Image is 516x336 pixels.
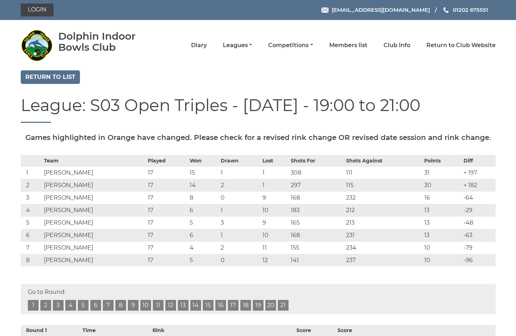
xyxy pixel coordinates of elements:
[462,166,495,179] td: + 197
[422,254,462,266] td: 10
[115,300,126,311] a: 8
[42,155,146,166] th: Team
[21,284,496,314] div: Go to Round:
[21,166,42,179] td: 1
[261,204,289,216] td: 10
[344,254,423,266] td: 237
[240,300,251,311] a: 18
[422,155,462,166] th: Points
[28,300,39,311] a: 1
[190,300,201,311] a: 14
[344,166,423,179] td: 111
[215,300,226,311] a: 16
[426,41,496,49] a: Return to Club Website
[261,191,289,204] td: 9
[442,6,488,14] a: Phone us 01202 675551
[344,216,423,229] td: 213
[219,191,261,204] td: 0
[42,191,146,204] td: [PERSON_NAME]
[223,41,252,49] a: Leagues
[21,204,42,216] td: 4
[295,325,336,336] th: Score
[178,300,189,311] a: 13
[462,254,495,266] td: -96
[289,254,344,266] td: 141
[165,300,176,311] a: 12
[344,204,423,216] td: 212
[422,229,462,241] td: 13
[146,229,188,241] td: 17
[336,325,377,336] th: Score
[462,241,495,254] td: -79
[140,300,151,311] a: 10
[81,325,141,336] th: Time
[21,179,42,191] td: 2
[329,41,367,49] a: Members list
[278,300,289,311] a: 21
[188,166,219,179] td: 15
[21,96,496,123] h1: League: S03 Open Triples - [DATE] - 19:00 to 21:00
[261,229,289,241] td: 10
[42,229,146,241] td: [PERSON_NAME]
[332,6,430,13] span: [EMAIL_ADDRESS][DOMAIN_NAME]
[21,325,81,336] th: Round 1
[462,204,495,216] td: -29
[219,229,261,241] td: 1
[289,229,344,241] td: 168
[462,191,495,204] td: -64
[53,300,64,311] a: 3
[289,204,344,216] td: 183
[21,70,80,84] a: Return to list
[261,155,289,166] th: Lost
[42,254,146,266] td: [PERSON_NAME]
[42,179,146,191] td: [PERSON_NAME]
[146,241,188,254] td: 17
[228,300,239,311] a: 17
[219,204,261,216] td: 1
[191,41,207,49] a: Diary
[188,216,219,229] td: 5
[188,229,219,241] td: 6
[188,191,219,204] td: 8
[462,179,495,191] td: + 182
[146,166,188,179] td: 17
[219,241,261,254] td: 2
[261,179,289,191] td: 1
[261,254,289,266] td: 12
[188,179,219,191] td: 14
[219,155,261,166] th: Drawn
[289,191,344,204] td: 168
[289,241,344,254] td: 155
[422,204,462,216] td: 13
[261,216,289,229] td: 9
[65,300,76,311] a: 4
[188,204,219,216] td: 6
[219,254,261,266] td: 0
[146,191,188,204] td: 17
[384,41,410,49] a: Club Info
[58,31,156,53] div: Dolphin Indoor Bowls Club
[90,300,101,311] a: 6
[344,229,423,241] td: 231
[21,29,53,61] img: Dolphin Indoor Bowls Club
[344,155,423,166] th: Shots Against
[344,191,423,204] td: 232
[203,300,214,311] a: 15
[253,300,264,311] a: 19
[42,216,146,229] td: [PERSON_NAME]
[289,155,344,166] th: Shots For
[344,241,423,254] td: 234
[268,41,313,49] a: Competitions
[146,216,188,229] td: 17
[321,6,430,14] a: Email [EMAIL_ADDRESS][DOMAIN_NAME]
[444,7,449,13] img: Phone us
[188,241,219,254] td: 4
[21,134,496,141] h5: Games highlighted in Orange have changed. Please check for a revised rink change OR revised date ...
[422,216,462,229] td: 13
[21,229,42,241] td: 6
[78,300,89,311] a: 5
[188,155,219,166] th: Won
[21,216,42,229] td: 5
[422,241,462,254] td: 10
[153,300,164,311] a: 11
